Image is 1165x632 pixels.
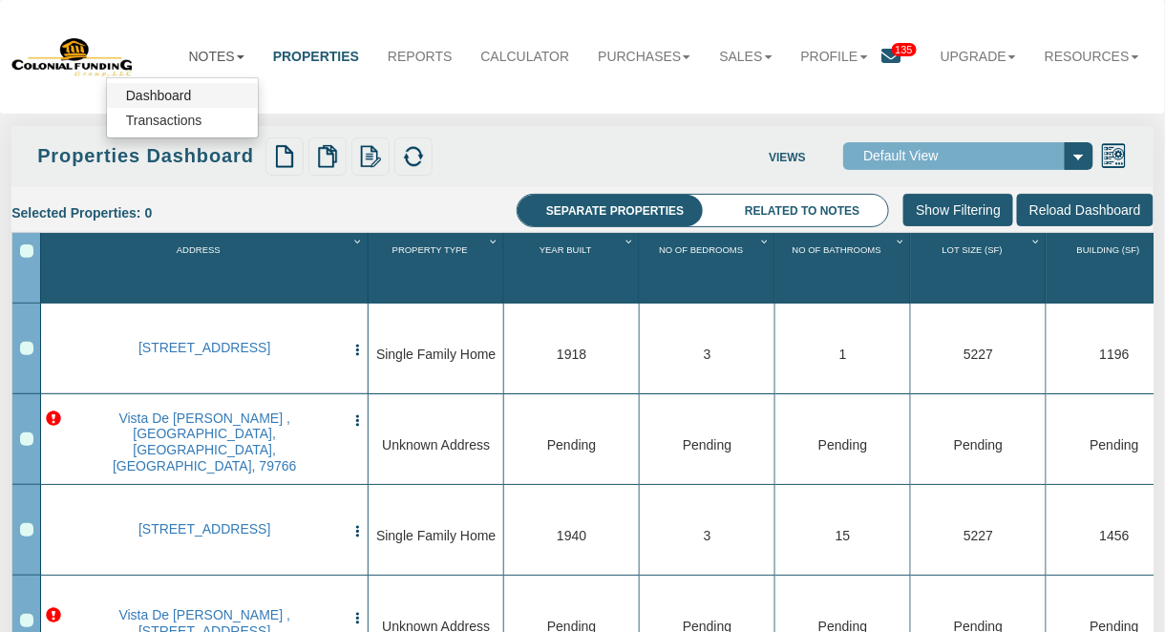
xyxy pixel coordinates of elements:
span: Pending [818,437,867,453]
span: 1918 [557,347,586,362]
div: Select All [20,244,33,258]
span: Lot Size (Sf) [943,244,1003,255]
a: Purchases [583,35,705,77]
span: 135 [892,43,917,56]
div: Column Menu [486,233,502,249]
img: new.png [273,145,296,168]
img: edit.png [359,145,382,168]
div: Sort None [914,239,1046,296]
li: Separate properties [518,195,712,227]
a: Calculator [467,35,584,77]
div: Sort None [643,239,774,296]
div: Sort None [778,239,910,296]
a: Transactions [107,108,258,133]
a: Reports [373,35,466,77]
a: Sales [705,35,786,77]
a: Dashboard [107,83,258,108]
span: No Of Bedrooms [659,244,743,255]
span: 5227 [964,347,993,362]
div: Year Built Sort None [507,239,639,296]
div: Sort None [44,239,368,296]
img: copy.png [316,145,339,168]
div: Column Menu [622,233,638,249]
img: cell-menu.png [350,611,365,625]
a: Properties [259,35,373,77]
div: Sort None [507,239,639,296]
button: Press to open the property menu [350,340,365,359]
span: Pending [1091,437,1139,453]
div: Row 1, Row Selection Checkbox [20,342,33,355]
a: 135 [882,35,926,80]
span: 1 [839,347,847,362]
div: Address Sort None [44,239,368,296]
div: Property Type Sort None [371,239,503,296]
div: Properties Dashboard [37,142,261,170]
span: 3 [704,347,711,362]
span: Unknown Address [382,437,490,453]
a: Vista De Leon , Lot 16, ODESSA, TX, 79766 [63,411,346,474]
img: 579666 [11,36,134,77]
li: Related to notes [716,195,888,227]
span: Single Family Home [376,347,496,362]
input: Reload Dashboard [1017,194,1154,226]
a: Notes [175,35,259,77]
div: Column Menu [893,233,909,249]
span: Year Built [540,244,592,255]
img: views.png [1101,142,1127,168]
img: cell-menu.png [350,413,365,428]
span: 1196 [1100,347,1130,362]
span: Single Family Home [376,528,496,543]
div: Row 4, Row Selection Checkbox [20,614,33,627]
span: Property Type [392,244,468,255]
span: 15 [836,528,851,543]
div: Selected Properties: 0 [11,194,166,232]
a: Upgrade [926,35,1030,77]
div: No Of Bedrooms Sort None [643,239,774,296]
span: Pending [683,437,731,453]
label: Views [769,142,843,166]
div: Column Menu [757,233,773,249]
div: Row 3, Row Selection Checkbox [20,523,33,537]
div: No Of Bathrooms Sort None [778,239,910,296]
a: 1317 Court Street, PORT HURON, MI, 48060 [63,521,346,537]
span: Address [177,244,221,255]
img: cell-menu.png [350,343,365,357]
div: Row 2, Row Selection Checkbox [20,432,33,446]
a: Profile [787,35,882,77]
div: Lot Size (Sf) Sort None [914,239,1046,296]
button: Press to open the property menu [350,607,365,626]
div: Sort None [371,239,503,296]
div: Column Menu [1028,233,1045,249]
a: 1408 E 221st St, EUCLID, OH, 44117 [63,340,346,356]
span: 1456 [1100,528,1130,543]
a: Resources [1030,35,1154,77]
input: Show Filtering [903,194,1013,226]
img: refresh.png [402,145,425,168]
button: Press to open the property menu [350,411,365,430]
span: No Of Bathrooms [793,244,881,255]
span: 3 [704,528,711,543]
img: cell-menu.png [350,524,365,538]
span: Pending [954,437,1003,453]
span: Pending [547,437,596,453]
button: Press to open the property menu [350,521,365,540]
span: 1940 [557,528,586,543]
span: Building (Sf) [1077,244,1140,255]
span: 5227 [964,528,993,543]
div: Column Menu [350,233,367,249]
